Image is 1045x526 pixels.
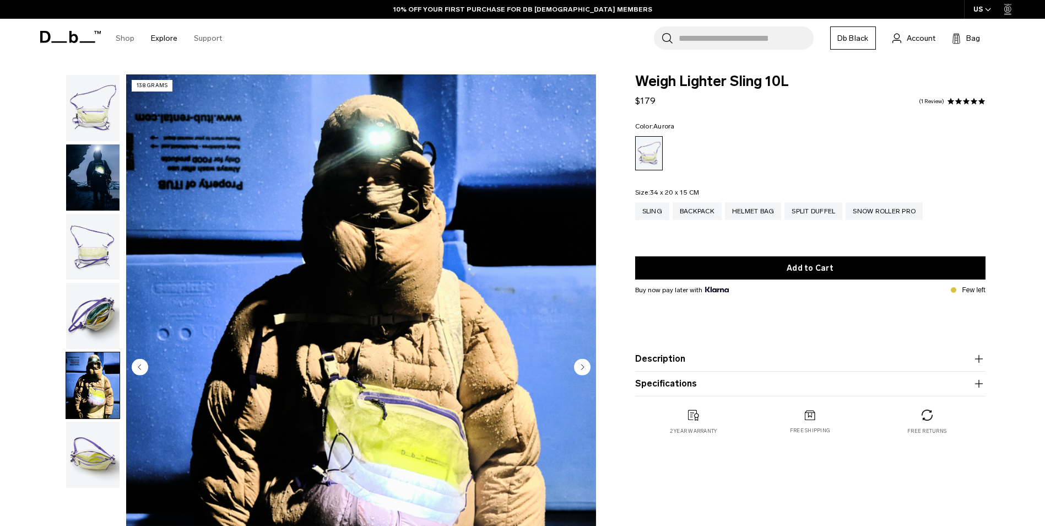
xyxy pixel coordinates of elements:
[635,95,656,106] span: $179
[151,19,177,58] a: Explore
[635,189,700,196] legend: Size:
[635,123,675,130] legend: Color:
[966,33,980,44] span: Bag
[132,358,148,377] button: Previous slide
[919,99,944,104] a: 1 reviews
[962,285,985,295] p: Few left
[66,352,120,419] button: Weigh Lighter Sling 10L Aurora
[66,352,120,418] img: Weigh Lighter Sling 10L Aurora
[705,287,729,292] img: {"height" => 20, "alt" => "Klarna"}
[107,19,230,58] nav: Main Navigation
[784,202,842,220] a: Split Duffel
[132,80,173,92] p: 138 grams
[66,214,120,280] img: Weigh_Lighter_Sling_10L_2.png
[892,31,935,45] a: Account
[635,136,663,170] a: Aurora
[635,377,986,390] button: Specifications
[635,285,729,295] span: Buy now pay later with
[635,256,986,280] button: Add to Cart
[66,74,120,142] button: Weigh_Lighter_Sling_10L_1.png
[907,427,946,435] p: Free returns
[673,202,722,220] a: Backpack
[393,4,652,14] a: 10% OFF YOUR FIRST PURCHASE FOR DB [DEMOGRAPHIC_DATA] MEMBERS
[66,75,120,141] img: Weigh_Lighter_Sling_10L_1.png
[66,213,120,281] button: Weigh_Lighter_Sling_10L_2.png
[66,422,120,488] img: Weigh_Lighter_Sling_10L_4.png
[952,31,980,45] button: Bag
[116,19,134,58] a: Shop
[66,283,120,349] img: Weigh_Lighter_Sling_10L_3.png
[635,74,986,89] span: Weigh Lighter Sling 10L
[907,33,935,44] span: Account
[635,202,669,220] a: Sling
[670,427,717,435] p: 2 year warranty
[66,421,120,489] button: Weigh_Lighter_Sling_10L_4.png
[653,122,675,130] span: Aurora
[830,26,876,50] a: Db Black
[790,427,830,434] p: Free shipping
[66,144,120,211] img: Weigh_Lighter_Sling_10L_Lifestyle.png
[635,352,986,366] button: Description
[574,358,591,377] button: Next slide
[194,19,222,58] a: Support
[66,282,120,350] button: Weigh_Lighter_Sling_10L_3.png
[66,144,120,211] button: Weigh_Lighter_Sling_10L_Lifestyle.png
[725,202,782,220] a: Helmet Bag
[650,189,700,196] span: 34 x 20 x 15 CM
[846,202,923,220] a: Snow Roller Pro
